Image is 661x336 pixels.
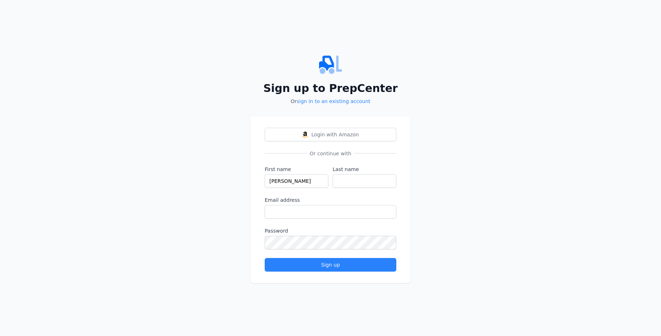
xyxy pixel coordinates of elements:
img: Login with Amazon [302,132,308,137]
button: Login with AmazonLogin with Amazon [265,128,396,141]
img: PrepCenter [250,53,411,76]
h2: Sign up to PrepCenter [250,82,411,95]
label: Email address [265,196,396,204]
span: Or continue with [307,150,354,157]
label: Password [265,227,396,234]
a: sign in to an existing account [297,98,370,104]
span: Login with Amazon [312,131,359,138]
div: Sign up [271,261,390,268]
label: First name [265,166,328,173]
label: Last name [333,166,396,173]
p: Or [250,98,411,105]
button: Sign up [265,258,396,272]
